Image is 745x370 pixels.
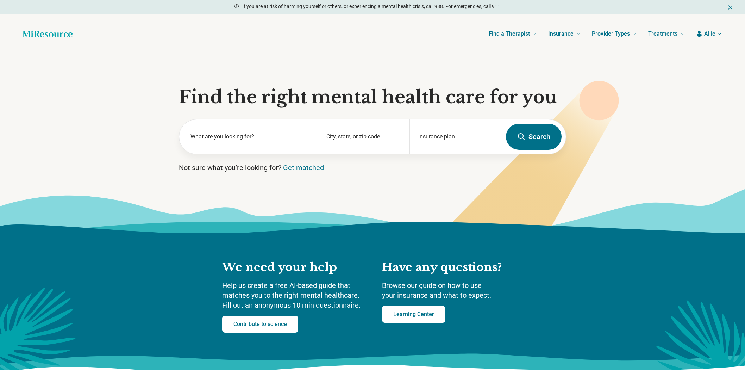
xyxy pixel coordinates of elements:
[242,3,502,10] p: If you are at risk of harming yourself or others, or experiencing a mental health crisis, call 98...
[23,27,73,41] a: Home page
[648,29,677,39] span: Treatments
[283,164,324,172] a: Get matched
[382,306,445,323] a: Learning Center
[727,3,734,11] button: Dismiss
[179,163,566,173] p: Not sure what you’re looking for?
[382,260,523,275] h2: Have any questions?
[382,280,523,300] p: Browse our guide on how to use your insurance and what to expect.
[648,20,684,48] a: Treatments
[506,124,562,150] button: Search
[696,30,722,38] button: Allie
[548,29,574,39] span: Insurance
[222,260,368,275] h2: We need your help
[222,280,368,310] p: Help us create a free AI-based guide that matches you to the right mental healthcare. Fill out an...
[592,20,637,48] a: Provider Types
[704,30,715,38] span: Allie
[190,132,309,141] label: What are you looking for?
[592,29,630,39] span: Provider Types
[548,20,581,48] a: Insurance
[179,87,566,108] h1: Find the right mental health care for you
[222,316,298,333] a: Contribute to science
[489,20,537,48] a: Find a Therapist
[489,29,530,39] span: Find a Therapist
